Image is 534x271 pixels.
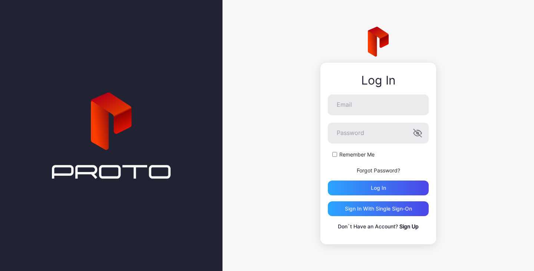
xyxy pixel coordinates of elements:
a: Forgot Password? [357,167,400,173]
div: Log In [328,74,429,87]
button: Sign in With Single Sign-On [328,201,429,216]
a: Sign Up [399,223,419,229]
input: Password [328,123,429,143]
input: Email [328,95,429,115]
label: Remember Me [339,151,375,158]
div: Log in [371,185,386,191]
p: Don`t Have an Account? [328,222,429,231]
button: Password [413,129,422,138]
button: Log in [328,181,429,195]
div: Sign in With Single Sign-On [345,206,412,212]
